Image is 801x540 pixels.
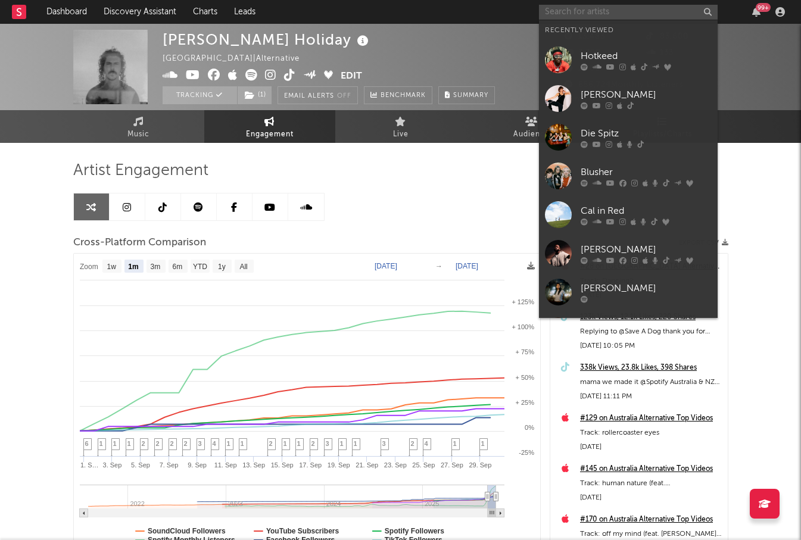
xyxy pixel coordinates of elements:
a: Cal in Red [539,195,718,234]
a: [US_STATE][PERSON_NAME] [539,311,718,350]
text: + 25% [515,399,534,406]
span: Music [127,127,149,142]
text: 6m [172,263,182,271]
a: 338k Views, 23.8k Likes, 398 Shares [580,361,722,375]
span: 1 [127,440,131,447]
div: Cal in Red [581,204,712,218]
text: 1y [218,263,226,271]
text: SoundCloud Followers [148,527,226,535]
text: 11. Sep [214,461,236,469]
text: 3m [150,263,160,271]
text: + 75% [515,348,534,355]
text: 3. Sep [102,461,121,469]
div: #28 on [GEOGRAPHIC_DATA] Alternative Top 200 [580,260,722,274]
div: Track: human nature (feat. [PERSON_NAME] [PERSON_NAME] Noche) [580,476,722,491]
span: 4 [213,440,216,447]
span: 3 [382,440,386,447]
span: 6 [85,440,89,447]
div: [DATE] 10:05 PM [580,339,722,353]
text: + 50% [515,374,534,381]
span: 1 [113,440,117,447]
div: Recently Viewed [545,23,712,38]
text: YouTube Subscribers [266,527,339,535]
a: 123k Views, 12.1k Likes, 220 Shares [580,310,722,324]
button: Email AlertsOff [278,86,358,104]
div: Blusher [581,165,712,179]
span: 1 [340,440,344,447]
span: 1 [297,440,301,447]
text: 0% [525,424,534,431]
a: [PERSON_NAME] [539,79,718,118]
span: Engagement [246,127,294,142]
span: Summary [453,92,488,99]
text: 19. Sep [327,461,350,469]
text: → [435,262,442,270]
span: 2 [170,440,174,447]
span: 2 [411,440,414,447]
a: #145 on Australia Alternative Top Videos [580,462,722,476]
span: 2 [269,440,273,447]
span: 2 [142,440,145,447]
text: 7. Sep [159,461,178,469]
div: [DATE] 11:11 PM [580,389,722,404]
div: Hotkeed [581,49,712,63]
div: [PERSON_NAME] [581,242,712,257]
span: Live [393,127,409,142]
span: Benchmark [381,89,426,103]
span: 1 [481,440,485,447]
text: + 100% [512,323,534,330]
text: 15. Sep [270,461,293,469]
a: Die Spitz [539,118,718,157]
div: #170 on Australia Alternative Top Videos [580,513,722,527]
div: [PERSON_NAME] [581,281,712,295]
span: Audience [513,127,550,142]
a: Blusher [539,157,718,195]
text: 17. Sep [299,461,322,469]
a: Audience [466,110,597,143]
text: 23. Sep [384,461,406,469]
span: 1 [453,440,457,447]
div: [PERSON_NAME] Holiday [163,30,372,49]
button: Edit [341,69,362,84]
span: 1 [99,440,103,447]
span: 1 [283,440,287,447]
span: 1 [241,440,244,447]
span: ( 1 ) [237,86,272,104]
text: [DATE] [375,262,397,270]
text: 1. S… [80,461,98,469]
text: Zoom [80,263,98,271]
span: Cross-Platform Comparison [73,236,206,250]
div: [DATE] [580,491,722,505]
div: [PERSON_NAME] [581,88,712,102]
span: 3 [326,440,329,447]
span: 1 [227,440,230,447]
span: 2 [311,440,315,447]
a: #129 on Australia Alternative Top Videos [580,411,722,426]
div: [GEOGRAPHIC_DATA] | Alternative [163,52,313,66]
a: Live [335,110,466,143]
input: Search for artists [539,5,718,20]
a: [PERSON_NAME] [539,273,718,311]
a: Hotkeed [539,40,718,79]
span: 1 [354,440,357,447]
text: 13. Sep [242,461,265,469]
span: 4 [425,440,428,447]
text: 1w [107,263,116,271]
text: All [239,263,247,271]
text: 21. Sep [356,461,378,469]
div: Die Spitz [581,126,712,141]
a: Benchmark [364,86,432,104]
text: YTD [192,263,207,271]
a: Music [73,110,204,143]
text: -25% [519,449,534,456]
a: Engagement [204,110,335,143]
text: 27. Sep [440,461,463,469]
text: 1m [128,263,138,271]
div: Track: Dancing2 [580,274,722,288]
text: + 125% [512,298,534,305]
button: Summary [438,86,495,104]
a: [PERSON_NAME] [539,234,718,273]
div: Track: rollercoaster eyes [580,426,722,440]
